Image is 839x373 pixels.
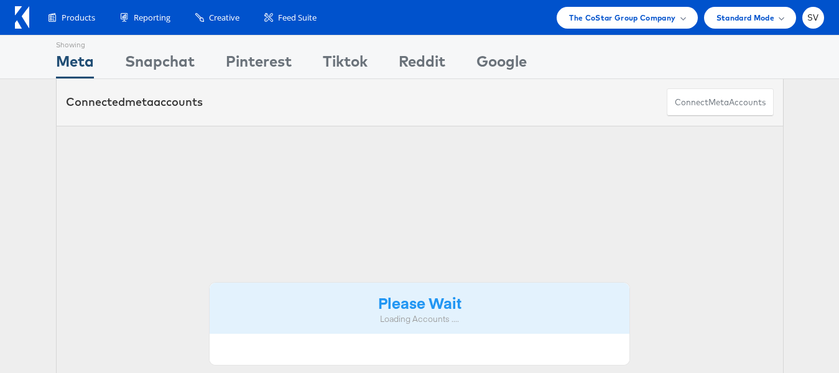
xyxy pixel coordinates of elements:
[125,50,195,78] div: Snapchat
[716,11,774,24] span: Standard Mode
[125,95,154,109] span: meta
[278,12,317,24] span: Feed Suite
[56,35,94,50] div: Showing
[226,50,292,78] div: Pinterest
[66,94,203,110] div: Connected accounts
[62,12,95,24] span: Products
[569,11,675,24] span: The CoStar Group Company
[134,12,170,24] span: Reporting
[807,14,819,22] span: SV
[399,50,445,78] div: Reddit
[708,97,729,108] span: meta
[209,12,239,24] span: Creative
[219,313,621,325] div: Loading Accounts ....
[323,50,368,78] div: Tiktok
[56,50,94,78] div: Meta
[667,88,774,116] button: ConnectmetaAccounts
[378,292,461,313] strong: Please Wait
[476,50,527,78] div: Google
